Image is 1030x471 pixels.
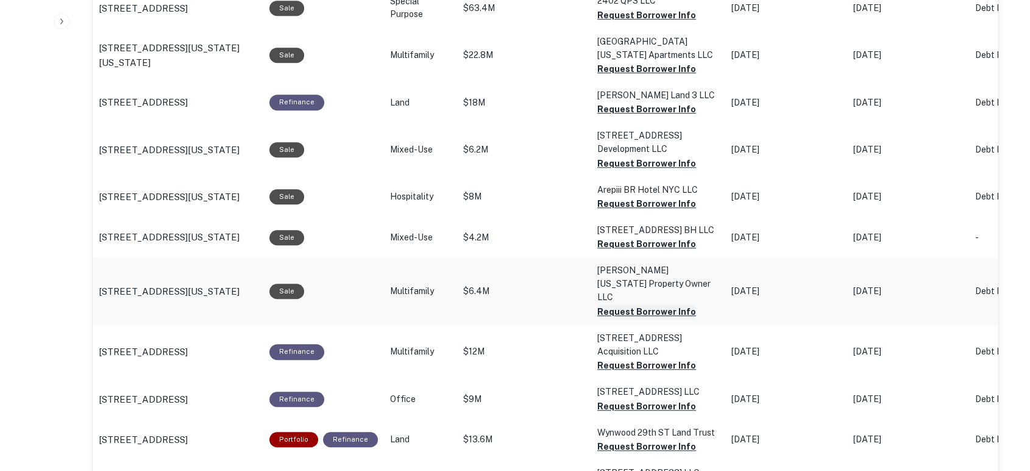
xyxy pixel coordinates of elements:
p: [DATE] [853,190,963,203]
p: [DATE] [853,231,963,244]
button: Request Borrower Info [597,304,696,319]
a: [STREET_ADDRESS][US_STATE] [99,284,257,299]
div: This loan purpose was for refinancing [269,95,324,110]
button: Request Borrower Info [597,8,696,23]
p: [STREET_ADDRESS][US_STATE] [99,230,240,245]
p: [STREET_ADDRESS][US_STATE] [99,284,240,299]
p: [DATE] [731,285,841,298]
p: [STREET_ADDRESS] Development LLC [597,129,719,156]
p: [STREET_ADDRESS] [99,433,188,447]
p: Mixed-Use [390,143,451,156]
div: This loan purpose was for refinancing [269,392,324,407]
button: Request Borrower Info [597,102,696,117]
p: [DATE] [731,231,841,244]
a: [STREET_ADDRESS] [99,95,257,110]
p: [STREET_ADDRESS] [99,392,188,407]
p: $22.8M [463,49,585,62]
div: Sale [269,48,304,63]
p: [STREET_ADDRESS][US_STATE] [99,190,240,204]
div: Sale [269,1,304,16]
p: [STREET_ADDRESS] LLC [597,385,719,398]
p: $4.2M [463,231,585,244]
p: [DATE] [853,345,963,358]
p: [DATE] [853,393,963,406]
a: [STREET_ADDRESS] [99,433,257,447]
button: Request Borrower Info [597,439,696,454]
p: [STREET_ADDRESS] Acquisition LLC [597,331,719,358]
p: [DATE] [853,96,963,109]
p: Mixed-Use [390,231,451,244]
p: [DATE] [731,345,841,358]
a: [STREET_ADDRESS][US_STATE] [99,190,257,204]
p: [DATE] [853,49,963,62]
a: [STREET_ADDRESS] [99,1,257,16]
iframe: Chat Widget [969,373,1030,432]
button: Request Borrower Info [597,156,696,171]
p: Multifamily [390,49,451,62]
p: $6.2M [463,143,585,156]
p: [GEOGRAPHIC_DATA] [US_STATE] Apartments LLC [597,35,719,62]
p: $13.6M [463,433,585,446]
button: Request Borrower Info [597,62,696,76]
a: [STREET_ADDRESS][US_STATE][US_STATE] [99,41,257,70]
p: Land [390,96,451,109]
p: Multifamily [390,285,451,298]
a: [STREET_ADDRESS][US_STATE] [99,230,257,245]
p: $12M [463,345,585,358]
p: [PERSON_NAME] Land 3 LLC [597,88,719,102]
button: Request Borrower Info [597,196,696,211]
p: [STREET_ADDRESS][US_STATE] [99,143,240,157]
p: [DATE] [731,96,841,109]
p: $18M [463,96,585,109]
p: [STREET_ADDRESS] [99,345,188,359]
p: [DATE] [853,143,963,156]
p: [DATE] [731,143,841,156]
p: [DATE] [731,433,841,446]
div: Sale [269,189,304,204]
div: This is a portfolio loan with 6 properties [269,432,318,447]
p: Arepiii BR Hotel NYC LLC [597,183,719,196]
p: $6.4M [463,285,585,298]
p: $9M [463,393,585,406]
a: [STREET_ADDRESS][US_STATE] [99,143,257,157]
p: $63.4M [463,2,585,15]
p: [STREET_ADDRESS] BH LLC [597,223,719,237]
button: Request Borrower Info [597,399,696,414]
p: [DATE] [731,190,841,203]
a: [STREET_ADDRESS] [99,345,257,359]
p: [DATE] [731,393,841,406]
div: Sale [269,230,304,245]
p: [STREET_ADDRESS] [99,95,188,110]
div: This loan purpose was for refinancing [269,344,324,359]
p: [DATE] [853,2,963,15]
p: [DATE] [853,285,963,298]
p: [DATE] [731,2,841,15]
p: [DATE] [853,433,963,446]
div: This loan purpose was for refinancing [323,432,378,447]
div: Sale [269,142,304,157]
p: Land [390,433,451,446]
p: $8M [463,190,585,203]
p: [STREET_ADDRESS] [99,1,188,16]
p: Office [390,393,451,406]
p: Hospitality [390,190,451,203]
div: Sale [269,284,304,299]
p: Wynwood 29th ST Land Trust [597,426,719,439]
p: [DATE] [731,49,841,62]
button: Request Borrower Info [597,358,696,373]
button: Request Borrower Info [597,237,696,251]
a: [STREET_ADDRESS] [99,392,257,407]
p: [PERSON_NAME] [US_STATE] Property Owner LLC [597,264,719,304]
p: Multifamily [390,345,451,358]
